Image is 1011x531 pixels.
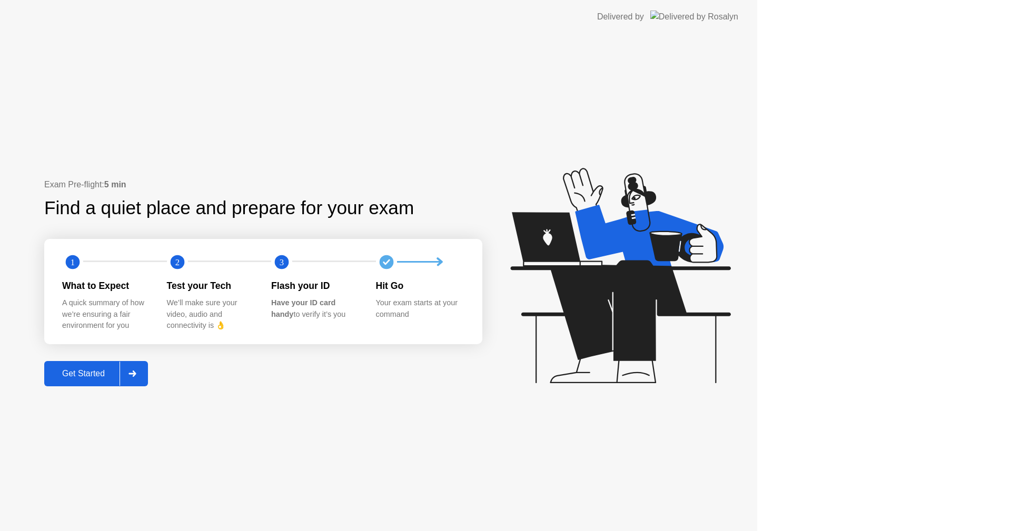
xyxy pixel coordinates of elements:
text: 2 [175,257,179,267]
div: to verify it’s you [271,297,359,320]
b: Have your ID card handy [271,298,335,318]
div: Your exam starts at your command [376,297,464,320]
div: Hit Go [376,279,464,293]
div: Flash your ID [271,279,359,293]
text: 3 [280,257,284,267]
div: We’ll make sure your video, audio and connectivity is 👌 [167,297,255,332]
button: Get Started [44,361,148,386]
div: Delivered by [597,11,644,23]
div: Get Started [47,369,120,378]
div: Find a quiet place and prepare for your exam [44,194,415,222]
img: Delivered by Rosalyn [650,11,738,23]
div: A quick summary of how we’re ensuring a fair environment for you [62,297,150,332]
b: 5 min [104,180,126,189]
div: What to Expect [62,279,150,293]
text: 1 [71,257,75,267]
div: Exam Pre-flight: [44,178,482,191]
div: Test your Tech [167,279,255,293]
